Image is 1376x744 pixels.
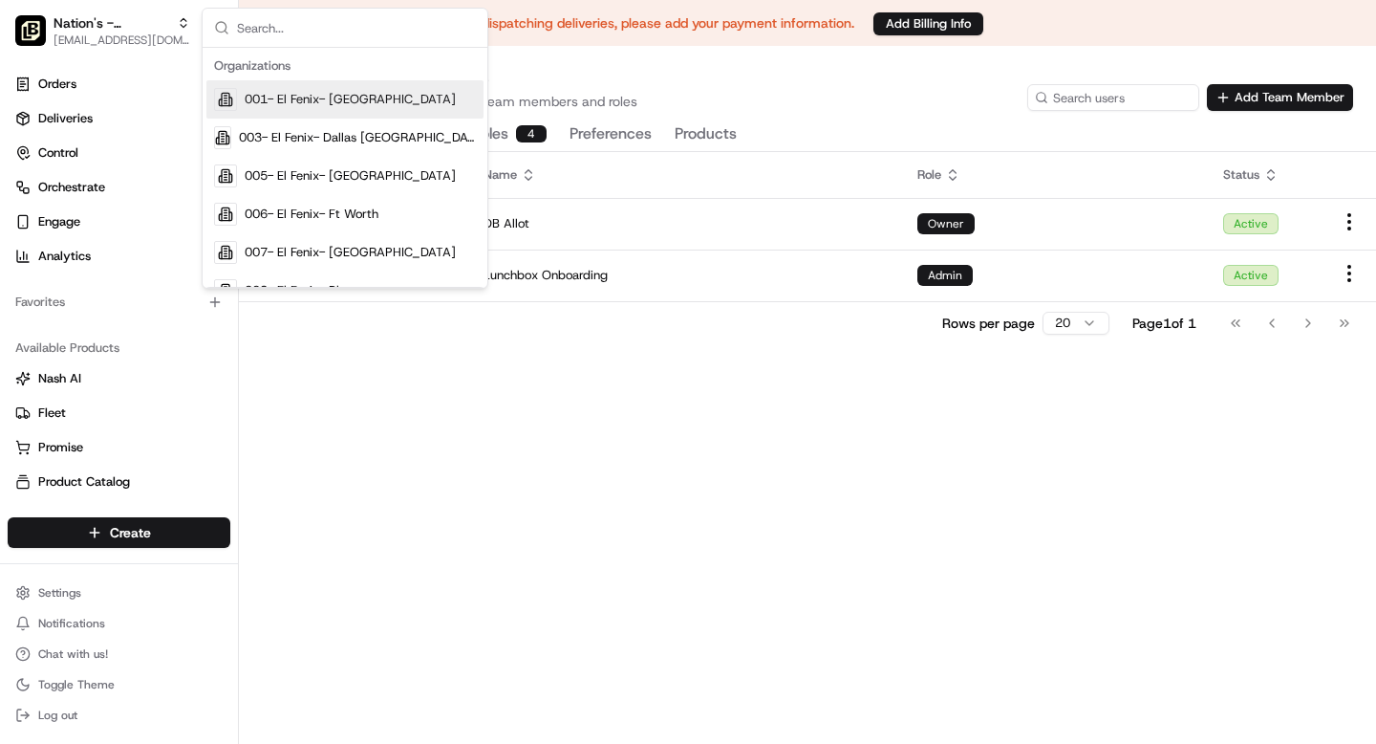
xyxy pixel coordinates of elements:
[675,119,737,151] button: Products
[484,166,887,184] div: Name
[206,52,484,80] div: Organizations
[8,432,230,463] button: Promise
[203,48,487,288] div: Suggestions
[542,267,608,284] span: Onboarding
[8,69,230,99] a: Orders
[8,363,230,394] button: Nash AI
[1223,166,1307,184] div: Status
[239,129,476,146] span: 003- El Fenix- Dallas [GEOGRAPHIC_DATA][PERSON_NAME]
[38,248,91,265] span: Analytics
[38,677,115,692] span: Toggle Theme
[38,179,105,196] span: Orchestrate
[8,641,230,667] button: Chat with us!
[504,215,529,232] span: Allot
[38,585,81,601] span: Settings
[8,241,230,272] a: Analytics
[1223,213,1279,234] div: Active
[917,166,1193,184] div: Role
[8,610,230,637] button: Notifications
[516,125,547,142] div: 4
[54,13,169,33] button: Nation's - Brentwood
[873,12,983,35] button: Add Billing Info
[38,473,130,491] span: Product Catalog
[8,172,230,203] button: Orchestrate
[8,103,230,134] a: Deliveries
[917,213,975,234] div: Owner
[245,91,456,108] span: 001- El Fenix- [GEOGRAPHIC_DATA]
[484,215,500,232] span: DB
[917,265,973,286] div: Admin
[471,119,547,151] button: Roles
[942,314,1035,333] p: Rows per page
[38,370,81,387] span: Nash AI
[1207,84,1353,111] button: Add Team Member
[8,671,230,698] button: Toggle Theme
[54,33,190,48] button: [EMAIL_ADDRESS][DOMAIN_NAME]
[8,333,230,363] div: Available Products
[38,646,108,662] span: Chat with us!
[8,702,230,729] button: Log out
[38,76,76,93] span: Orders
[873,11,983,35] a: Add Billing Info
[15,15,46,46] img: Nation's - Brentwood
[8,287,230,317] div: Favorites
[1132,314,1196,333] div: Page 1 of 1
[570,119,652,151] button: Preferences
[1027,84,1199,111] input: Search users
[38,439,83,456] span: Promise
[8,580,230,606] button: Settings
[1223,265,1279,286] div: Active
[38,708,77,723] span: Log out
[245,206,378,223] span: 006- El Fenix- Ft Worth
[245,167,456,185] span: 005- El Fenix- [GEOGRAPHIC_DATA]
[245,244,456,261] span: 007- El Fenix- [GEOGRAPHIC_DATA]
[38,213,80,230] span: Engage
[38,405,66,422] span: Fleet
[8,8,198,54] button: Nation's - BrentwoodNation's - Brentwood[EMAIL_ADDRESS][DOMAIN_NAME]
[38,110,93,127] span: Deliveries
[38,144,78,162] span: Control
[15,473,223,491] a: Product Catalog
[237,9,476,47] input: Search...
[110,523,151,542] span: Create
[15,439,223,456] a: Promise
[38,616,105,631] span: Notifications
[8,138,230,168] button: Control
[8,207,230,237] button: Engage
[484,267,538,284] span: Lunchbox
[245,282,359,299] span: 008- El Fenix- Plano
[15,370,223,387] a: Nash AI
[8,517,230,548] button: Create
[432,13,854,33] p: To start dispatching deliveries, please add your payment information.
[15,405,223,422] a: Fleet
[8,467,230,497] button: Product Catalog
[8,398,230,428] button: Fleet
